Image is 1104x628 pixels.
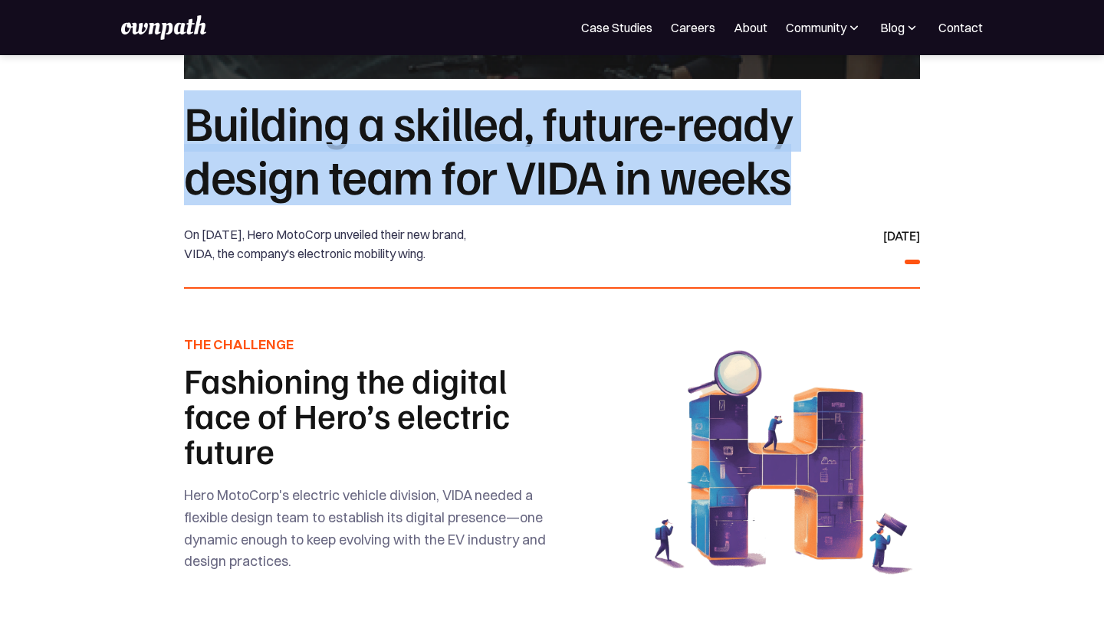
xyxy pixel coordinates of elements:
h5: THE CHALLENGE [184,335,549,355]
a: About [734,18,767,37]
div: Community [786,18,862,37]
div: Blog [880,18,905,37]
h1: Building a skilled, future-ready design team for VIDA in weeks [184,94,920,202]
div: On [DATE], Hero MotoCorp unveiled their new brand, VIDA, the company's electronic mobility wing. [184,225,474,264]
div: [DATE] [883,225,920,247]
div: Community [786,18,846,37]
div: Blog [880,18,920,37]
a: Contact [938,18,983,37]
a: Careers [671,18,715,37]
h1: Fashioning the digital face of Hero’s electric future [184,362,549,468]
a: Case Studies [581,18,652,37]
div: Hero MotoCorp's electric vehicle division, VIDA needed a flexible design team to establish its di... [184,485,549,573]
